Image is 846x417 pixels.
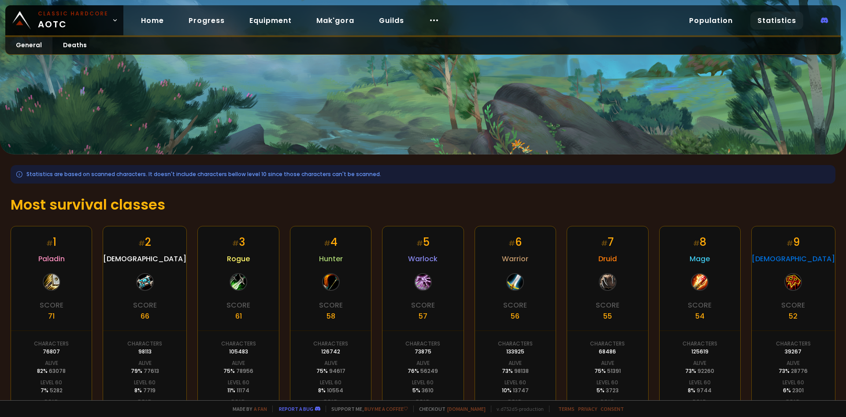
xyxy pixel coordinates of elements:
span: 10554 [327,387,343,394]
small: Classic Hardcore [38,10,108,18]
a: Terms [558,406,575,412]
div: 8 [693,234,706,250]
div: Alive [416,359,430,367]
div: Characters [313,340,348,348]
div: 39267 [785,348,801,356]
small: # [232,238,239,248]
span: v. d752d5 - production [491,406,544,412]
div: Level 60 [320,379,341,387]
div: 5 [416,234,430,250]
div: Dead [508,398,522,406]
div: Alive [693,359,706,367]
span: 51391 [607,367,621,375]
div: Alive [601,359,614,367]
div: Alive [787,359,800,367]
div: Dead [231,398,245,406]
span: Druid [598,253,617,264]
span: 63078 [49,367,66,375]
div: 75 % [223,367,253,375]
div: 82 % [37,367,66,375]
div: Alive [138,359,152,367]
div: Dead [45,398,59,406]
div: Level 60 [41,379,62,387]
div: Statistics are based on scanned characters. It doesn't include characters bellow level 10 since t... [11,165,835,184]
span: Rogue [227,253,250,264]
div: 98113 [138,348,152,356]
div: 2 [138,234,151,250]
small: # [324,238,330,248]
div: Alive [508,359,522,367]
span: Made by [227,406,267,412]
a: a fan [254,406,267,412]
span: 78956 [236,367,253,375]
div: Level 60 [597,379,618,387]
span: 3723 [606,387,619,394]
div: Level 60 [689,379,711,387]
a: Buy me a coffee [364,406,408,412]
span: Mage [690,253,710,264]
div: 1 [46,234,56,250]
div: Dead [601,398,615,406]
span: 7719 [143,387,156,394]
div: 58 [327,311,335,322]
div: 68486 [599,348,616,356]
span: 77613 [144,367,159,375]
span: Paladin [38,253,65,264]
div: 73 % [685,367,714,375]
div: 10 % [502,387,529,394]
div: Level 60 [505,379,526,387]
div: Score [133,300,157,311]
div: 105483 [229,348,248,356]
div: 133925 [506,348,524,356]
span: 92260 [698,367,714,375]
div: 55 [603,311,612,322]
h1: Most survival classes [11,194,835,215]
span: 3610 [422,387,434,394]
div: 11 % [227,387,249,394]
div: Characters [221,340,256,348]
a: Privacy [578,406,597,412]
span: Checkout [413,406,486,412]
a: General [5,37,52,54]
div: Dead [324,398,338,406]
span: 13747 [513,387,529,394]
span: Warrior [502,253,528,264]
div: 125619 [691,348,709,356]
div: Characters [498,340,533,348]
a: Guilds [372,11,411,30]
div: 8 % [688,387,712,394]
div: Characters [405,340,440,348]
small: # [787,238,793,248]
div: 52 [789,311,798,322]
div: Alive [232,359,245,367]
span: 9744 [697,387,712,394]
div: 75 % [594,367,621,375]
div: Score [596,300,620,311]
span: [DEMOGRAPHIC_DATA] [752,253,835,264]
div: 66 [141,311,149,322]
span: 98138 [514,367,529,375]
div: Level 60 [783,379,804,387]
div: 6 [508,234,522,250]
span: 28776 [791,367,808,375]
div: 7 [601,234,614,250]
a: Statistics [750,11,803,30]
div: Score [226,300,250,311]
a: [DOMAIN_NAME] [447,406,486,412]
div: Alive [324,359,338,367]
div: 73 % [502,367,529,375]
div: Score [503,300,527,311]
small: # [601,238,608,248]
div: Score [40,300,63,311]
div: 76807 [43,348,60,356]
a: Report a bug [279,406,313,412]
div: Characters [127,340,162,348]
div: 5 % [412,387,434,394]
a: Classic HardcoreAOTC [5,5,123,35]
span: Warlock [408,253,438,264]
div: 126742 [321,348,340,356]
span: 5282 [50,387,63,394]
div: 73875 [415,348,431,356]
div: 71 [48,311,55,322]
div: 73 % [779,367,808,375]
